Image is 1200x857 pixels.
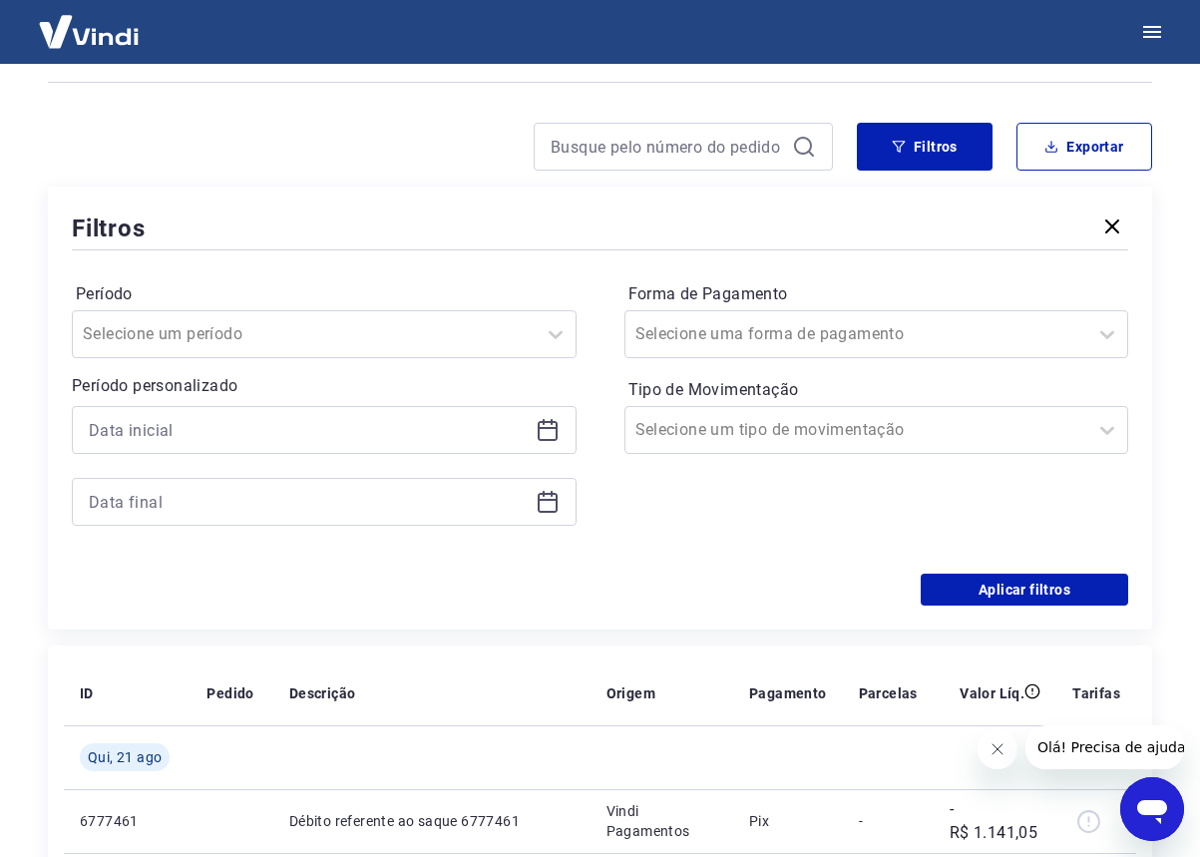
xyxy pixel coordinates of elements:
[551,132,784,162] input: Busque pelo número do pedido
[206,683,253,703] p: Pedido
[1025,725,1184,769] iframe: Message from company
[88,747,162,767] span: Qui, 21 ago
[978,729,1017,769] iframe: Close message
[628,378,1125,402] label: Tipo de Movimentação
[89,415,528,445] input: Data inicial
[1072,683,1120,703] p: Tarifas
[72,374,577,398] p: Período personalizado
[72,213,146,244] h5: Filtros
[89,487,528,517] input: Data final
[606,801,717,841] p: Vindi Pagamentos
[921,574,1128,606] button: Aplicar filtros
[80,811,175,831] p: 6777461
[628,282,1125,306] label: Forma de Pagamento
[859,811,918,831] p: -
[1016,123,1152,171] button: Exportar
[289,811,575,831] p: Débito referente ao saque 6777461
[950,797,1040,845] p: -R$ 1.141,05
[749,811,827,831] p: Pix
[1120,777,1184,841] iframe: Button to launch messaging window
[76,282,573,306] label: Período
[289,683,356,703] p: Descrição
[606,683,655,703] p: Origem
[859,683,918,703] p: Parcelas
[857,123,993,171] button: Filtros
[960,683,1024,703] p: Valor Líq.
[24,1,154,62] img: Vindi
[12,14,168,30] span: Olá! Precisa de ajuda?
[749,683,827,703] p: Pagamento
[80,683,94,703] p: ID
